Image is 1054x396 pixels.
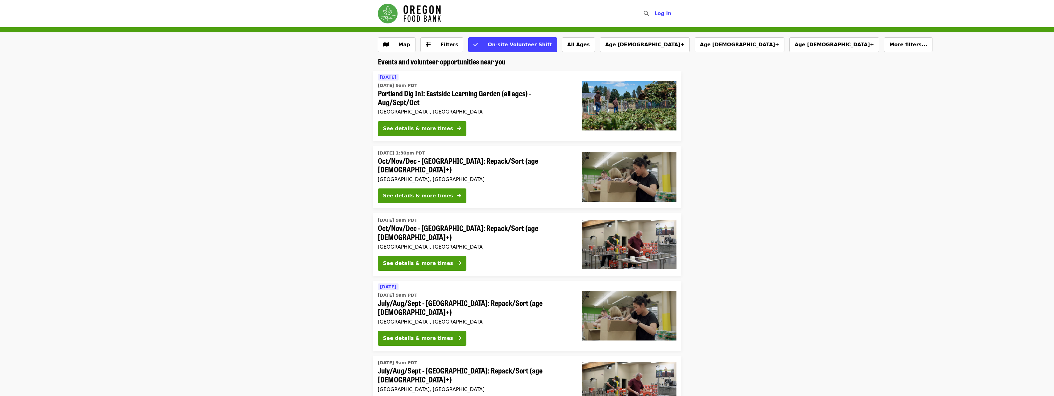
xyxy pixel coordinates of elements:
[473,42,478,47] i: check icon
[654,10,671,16] span: Log in
[582,81,676,130] img: Portland Dig In!: Eastside Learning Garden (all ages) - Aug/Sept/Oct organized by Oregon Food Bank
[378,56,506,67] span: Events and volunteer opportunities near you
[582,220,676,269] img: Oct/Nov/Dec - Portland: Repack/Sort (age 16+) organized by Oregon Food Bank
[378,82,417,89] time: [DATE] 9am PDT
[420,37,464,52] button: Filters (0 selected)
[562,37,595,52] button: All Ages
[378,156,572,174] span: Oct/Nov/Dec - [GEOGRAPHIC_DATA]: Repack/Sort (age [DEMOGRAPHIC_DATA]+)
[644,10,649,16] i: search icon
[582,152,676,202] img: Oct/Nov/Dec - Portland: Repack/Sort (age 8+) organized by Oregon Food Bank
[373,281,681,351] a: See details for "July/Aug/Sept - Portland: Repack/Sort (age 8+)"
[488,42,552,47] span: On-site Volunteer Shift
[457,335,461,341] i: arrow-right icon
[378,299,572,316] span: July/Aug/Sept - [GEOGRAPHIC_DATA]: Repack/Sort (age [DEMOGRAPHIC_DATA]+)
[399,42,410,47] span: Map
[378,37,415,52] button: Show map view
[378,89,572,107] span: Portland Dig In!: Eastside Learning Garden (all ages) - Aug/Sept/Oct
[378,386,572,392] div: [GEOGRAPHIC_DATA], [GEOGRAPHIC_DATA]
[652,6,657,21] input: Search
[378,188,466,203] button: See details & more times
[457,260,461,266] i: arrow-right icon
[378,121,466,136] button: See details & more times
[468,37,557,52] button: On-site Volunteer Shift
[695,37,784,52] button: Age [DEMOGRAPHIC_DATA]+
[378,256,466,271] button: See details & more times
[649,7,676,20] button: Log in
[600,37,690,52] button: Age [DEMOGRAPHIC_DATA]+
[378,217,417,224] time: [DATE] 9am PDT
[457,193,461,199] i: arrow-right icon
[378,360,417,366] time: [DATE] 9am PDT
[373,146,681,208] a: See details for "Oct/Nov/Dec - Portland: Repack/Sort (age 8+)"
[426,42,431,47] i: sliders-h icon
[383,260,453,267] div: See details & more times
[373,71,681,141] a: See details for "Portland Dig In!: Eastside Learning Garden (all ages) - Aug/Sept/Oct"
[378,331,466,346] button: See details & more times
[378,4,441,23] img: Oregon Food Bank - Home
[889,42,927,47] span: More filters...
[373,213,681,276] a: See details for "Oct/Nov/Dec - Portland: Repack/Sort (age 16+)"
[582,291,676,340] img: July/Aug/Sept - Portland: Repack/Sort (age 8+) organized by Oregon Food Bank
[383,192,453,200] div: See details & more times
[380,284,396,289] span: [DATE]
[378,319,572,325] div: [GEOGRAPHIC_DATA], [GEOGRAPHIC_DATA]
[884,37,932,52] button: More filters...
[383,125,453,132] div: See details & more times
[789,37,879,52] button: Age [DEMOGRAPHIC_DATA]+
[378,292,417,299] time: [DATE] 9am PDT
[378,366,572,384] span: July/Aug/Sept - [GEOGRAPHIC_DATA]: Repack/Sort (age [DEMOGRAPHIC_DATA]+)
[378,150,425,156] time: [DATE] 1:30pm PDT
[440,42,458,47] span: Filters
[457,126,461,131] i: arrow-right icon
[378,109,572,115] div: [GEOGRAPHIC_DATA], [GEOGRAPHIC_DATA]
[380,75,396,80] span: [DATE]
[383,42,389,47] i: map icon
[378,176,572,182] div: [GEOGRAPHIC_DATA], [GEOGRAPHIC_DATA]
[378,224,572,241] span: Oct/Nov/Dec - [GEOGRAPHIC_DATA]: Repack/Sort (age [DEMOGRAPHIC_DATA]+)
[378,244,572,250] div: [GEOGRAPHIC_DATA], [GEOGRAPHIC_DATA]
[383,335,453,342] div: See details & more times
